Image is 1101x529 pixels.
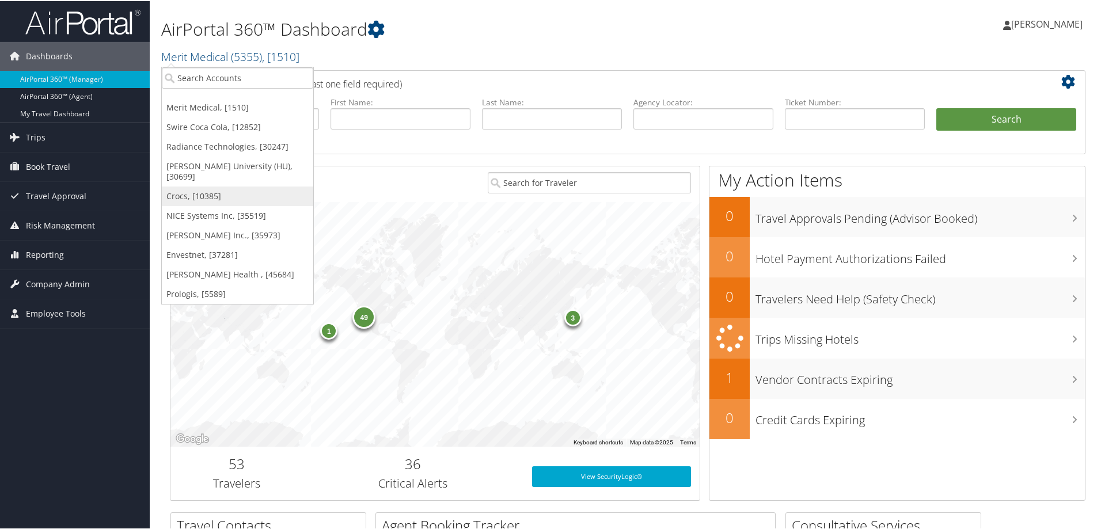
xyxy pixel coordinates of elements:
[709,236,1085,276] a: 0Hotel Payment Authorizations Failed
[709,317,1085,357] a: Trips Missing Hotels
[162,116,313,136] a: Swire Coca Cola, [12852]
[709,357,1085,398] a: 1Vendor Contracts Expiring
[709,196,1085,236] a: 0Travel Approvals Pending (Advisor Booked)
[564,308,581,325] div: 3
[162,97,313,116] a: Merit Medical, [1510]
[179,474,294,490] h3: Travelers
[173,431,211,446] a: Open this area in Google Maps (opens a new window)
[482,96,622,107] label: Last Name:
[292,77,402,89] span: (at least one field required)
[709,167,1085,191] h1: My Action Items
[709,367,750,386] h2: 1
[162,66,313,87] input: Search Accounts
[25,7,141,35] img: airportal-logo.png
[26,269,90,298] span: Company Admin
[633,96,773,107] label: Agency Locator:
[162,244,313,264] a: Envestnet, [37281]
[262,48,299,63] span: , [ 1510 ]
[709,286,750,305] h2: 0
[709,245,750,265] h2: 0
[709,398,1085,438] a: 0Credit Cards Expiring
[162,264,313,283] a: [PERSON_NAME] Health , [45684]
[1003,6,1094,40] a: [PERSON_NAME]
[161,48,299,63] a: Merit Medical
[755,284,1085,306] h3: Travelers Need Help (Safety Check)
[162,205,313,224] a: NICE Systems Inc, [35519]
[936,107,1076,130] button: Search
[26,210,95,239] span: Risk Management
[162,283,313,303] a: Prologis, [5589]
[331,96,470,107] label: First Name:
[532,465,691,486] a: View SecurityLogic®
[680,438,696,444] a: Terms (opens in new tab)
[26,298,86,327] span: Employee Tools
[161,16,783,40] h1: AirPortal 360™ Dashboard
[26,151,70,180] span: Book Travel
[755,405,1085,427] h3: Credit Cards Expiring
[179,71,1000,91] h2: Airtinerary Lookup
[709,276,1085,317] a: 0Travelers Need Help (Safety Check)
[785,96,925,107] label: Ticket Number:
[173,431,211,446] img: Google
[162,155,313,185] a: [PERSON_NAME] University (HU), [30699]
[320,321,337,338] div: 1
[231,48,262,63] span: ( 5355 )
[179,453,294,473] h2: 53
[755,244,1085,266] h3: Hotel Payment Authorizations Failed
[755,325,1085,347] h3: Trips Missing Hotels
[1011,17,1083,29] span: [PERSON_NAME]
[162,136,313,155] a: Radiance Technologies, [30247]
[26,181,86,210] span: Travel Approval
[709,407,750,427] h2: 0
[26,41,73,70] span: Dashboards
[162,224,313,244] a: [PERSON_NAME] Inc., [35973]
[709,205,750,224] h2: 0
[312,474,515,490] h3: Critical Alerts
[488,171,691,192] input: Search for Traveler
[312,453,515,473] h2: 36
[26,239,64,268] span: Reporting
[755,365,1085,387] h3: Vendor Contracts Expiring
[352,305,375,328] div: 49
[26,122,45,151] span: Trips
[574,437,623,446] button: Keyboard shortcuts
[162,185,313,205] a: Crocs, [10385]
[755,204,1085,226] h3: Travel Approvals Pending (Advisor Booked)
[630,438,673,444] span: Map data ©2025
